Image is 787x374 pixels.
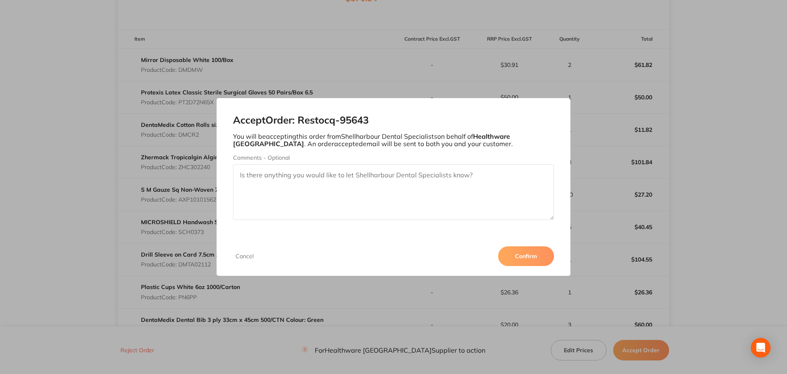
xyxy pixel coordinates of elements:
[233,133,554,148] p: You will be accepting this order from Shellharbour Dental Specialists on behalf of . An order acc...
[751,338,771,358] div: Open Intercom Messenger
[233,132,510,148] b: Healthware [GEOGRAPHIC_DATA]
[233,154,554,161] label: Comments - Optional
[498,246,554,266] button: Confirm
[233,252,256,260] button: Cancel
[233,115,554,126] h2: Accept Order: Restocq- 95643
